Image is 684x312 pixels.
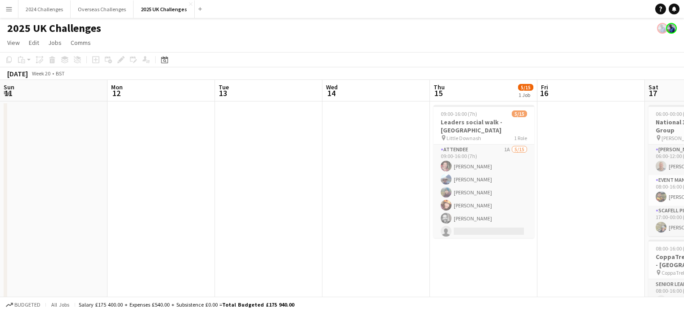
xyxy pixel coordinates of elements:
[29,39,39,47] span: Edit
[512,110,527,117] span: 5/15
[71,39,91,47] span: Comms
[434,105,534,238] app-job-card: 09:00-16:00 (7h)5/15Leaders social walk - [GEOGRAPHIC_DATA] Little Downash1 RoleAttendee1A5/1509:...
[4,37,23,48] a: View
[657,23,668,34] app-user-avatar: Andy Baker
[18,0,71,18] button: 2024 Challenges
[518,84,533,91] span: 5/15
[447,135,481,141] span: Little Downash
[434,83,445,91] span: Thu
[434,118,534,134] h3: Leaders social walk - [GEOGRAPHIC_DATA]
[49,301,71,308] span: All jobs
[219,83,229,91] span: Tue
[79,301,294,308] div: Salary £175 400.00 + Expenses £540.00 + Subsistence £0.00 =
[519,92,533,98] div: 1 Job
[441,110,477,117] span: 09:00-16:00 (7h)
[222,301,294,308] span: Total Budgeted £175 940.00
[45,37,65,48] a: Jobs
[111,83,123,91] span: Mon
[217,88,229,98] span: 13
[56,70,65,77] div: BST
[4,300,42,310] button: Budgeted
[541,83,548,91] span: Fri
[514,135,527,141] span: 1 Role
[4,83,14,91] span: Sun
[67,37,94,48] a: Comms
[326,83,338,91] span: Wed
[666,23,677,34] app-user-avatar: Andy Baker
[14,302,40,308] span: Budgeted
[432,88,445,98] span: 15
[2,88,14,98] span: 11
[648,83,658,91] span: Sat
[647,88,658,98] span: 17
[7,69,28,78] div: [DATE]
[540,88,548,98] span: 16
[7,39,20,47] span: View
[325,88,338,98] span: 14
[30,70,52,77] span: Week 20
[71,0,134,18] button: Overseas Challenges
[7,22,101,35] h1: 2025 UK Challenges
[110,88,123,98] span: 12
[25,37,43,48] a: Edit
[134,0,195,18] button: 2025 UK Challenges
[48,39,62,47] span: Jobs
